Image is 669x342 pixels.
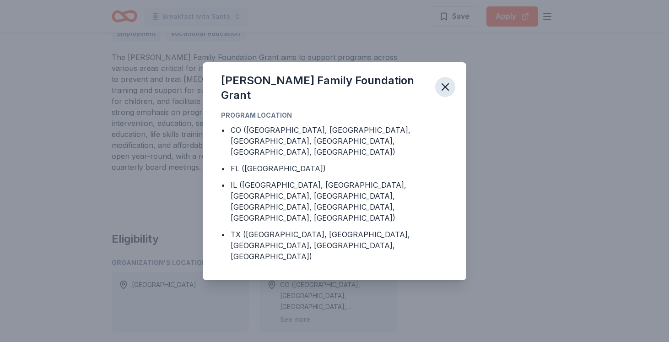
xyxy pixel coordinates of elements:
[231,179,448,223] div: IL ([GEOGRAPHIC_DATA], [GEOGRAPHIC_DATA], [GEOGRAPHIC_DATA], [GEOGRAPHIC_DATA], [GEOGRAPHIC_DATA]...
[221,110,448,121] div: Program Location
[221,179,225,190] div: •
[221,229,225,240] div: •
[231,163,326,174] div: FL ([GEOGRAPHIC_DATA])
[231,229,448,262] div: TX ([GEOGRAPHIC_DATA], [GEOGRAPHIC_DATA], [GEOGRAPHIC_DATA], [GEOGRAPHIC_DATA], [GEOGRAPHIC_DATA])
[221,125,225,136] div: •
[221,163,225,174] div: •
[221,73,428,103] div: [PERSON_NAME] Family Foundation Grant
[231,125,448,157] div: CO ([GEOGRAPHIC_DATA], [GEOGRAPHIC_DATA], [GEOGRAPHIC_DATA], [GEOGRAPHIC_DATA], [GEOGRAPHIC_DATA]...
